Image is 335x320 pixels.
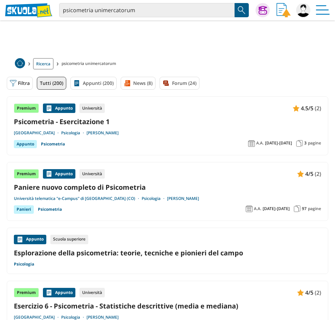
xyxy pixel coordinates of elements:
img: Forum filtro contenuto [163,80,169,87]
img: Appunti contenuto [297,289,304,296]
img: Home [15,58,25,68]
a: Paniere nuovo completo di Psicometria [14,183,321,192]
a: Psicologia [61,130,87,136]
a: Esercizio 6 - Psicometria - Statistiche descrittive (media e mediana) [14,301,321,311]
img: News filtro contenuto [124,80,130,87]
a: Appunti (200) [70,77,117,90]
button: Filtra [7,77,33,90]
span: [DATE]-[DATE] [263,206,290,211]
div: Appunto [43,104,75,113]
div: Premium [14,104,39,113]
span: [DATE]-[DATE] [265,140,292,146]
img: Pagine [294,205,301,212]
a: [PERSON_NAME] [87,315,119,320]
a: Università telematica "e-Campus" di [GEOGRAPHIC_DATA] (CO) [14,196,142,201]
a: Tutti (200) [37,77,66,90]
span: pagine [308,206,321,211]
img: Anno accademico [246,205,253,212]
a: Forum (24) [160,77,199,90]
span: 97 [302,206,307,211]
span: A.A. [254,206,261,211]
a: Psicometria - Esercitazione 1 [14,117,321,126]
a: Psicometria [38,205,62,213]
span: (2) [315,104,321,113]
img: Appunti filtro contenuto [73,80,80,87]
img: Cerca appunti, riassunti o versioni [237,5,247,15]
img: Appunti contenuto [46,289,52,296]
div: Appunto [43,169,75,179]
div: Appunto [43,288,75,297]
img: Appunti contenuto [297,170,304,177]
img: IL.LUP [296,3,310,17]
a: Esplorazione della psicometria: teorie, tecniche e pionieri del campo [14,248,321,257]
a: Psicologia [142,196,167,201]
span: A.A. [256,140,264,146]
a: Home [15,58,25,69]
a: [GEOGRAPHIC_DATA] [14,315,61,320]
span: 4.5/5 [301,104,313,113]
img: Pagine [296,140,303,147]
div: Panieri [14,205,34,213]
a: Psicologia [14,261,34,267]
span: (2) [315,288,321,297]
button: Search Button [235,3,249,17]
div: Appunto [14,235,46,244]
img: Appunti contenuto [17,236,23,243]
span: 4/5 [305,288,313,297]
a: [PERSON_NAME] [87,130,119,136]
img: Chiedi Tutor AI [259,6,267,15]
div: Università [79,104,105,113]
a: News (8) [121,77,155,90]
a: Psicometria [41,140,65,148]
div: Scuola superiore [50,235,88,244]
a: [GEOGRAPHIC_DATA] [14,130,61,136]
span: psicometria unimercatorum [62,58,119,69]
img: Filtra filtri mobile [10,80,17,87]
a: Psicologia [61,315,87,320]
img: Appunti contenuto [293,105,300,112]
span: pagine [308,140,321,146]
img: Invia appunto [277,3,291,17]
img: Appunti contenuto [46,105,52,112]
div: Università [79,169,105,179]
img: Appunti contenuto [46,170,52,177]
span: (2) [315,169,321,178]
img: Menù [316,3,330,17]
div: Appunto [14,140,37,148]
div: Premium [14,288,39,297]
span: 4/5 [305,169,313,178]
img: Anno accademico [248,140,255,147]
a: [PERSON_NAME] [167,196,199,201]
div: Università [79,288,105,297]
a: Ricerca [33,58,53,69]
span: 3 [304,140,307,146]
div: Premium [14,169,39,179]
input: Cerca appunti, riassunti o versioni [59,3,235,17]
